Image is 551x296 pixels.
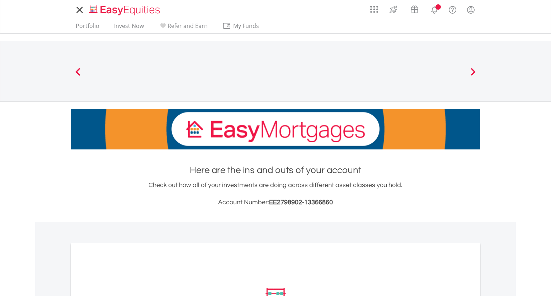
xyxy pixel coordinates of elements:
[156,22,211,33] a: Refer and Earn
[370,5,378,13] img: grid-menu-icon.svg
[409,4,420,15] img: vouchers-v2.svg
[73,22,102,33] a: Portfolio
[71,197,480,207] h3: Account Number:
[269,199,333,206] span: EE2798902-13366860
[168,22,208,30] span: Refer and Earn
[88,4,163,16] img: EasyEquities_Logo.png
[425,2,443,16] a: Notifications
[387,4,399,15] img: thrive-v2.svg
[71,109,480,149] img: EasyMortage Promotion Banner
[71,180,480,207] div: Check out how all of your investments are doing across different asset classes you hold.
[71,164,480,177] h1: Here are the ins and outs of your account
[366,2,383,13] a: AppsGrid
[86,2,163,16] a: Home page
[222,21,269,30] span: My Funds
[443,2,462,16] a: FAQ's and Support
[404,2,425,15] a: Vouchers
[111,22,147,33] a: Invest Now
[462,2,480,18] a: My Profile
